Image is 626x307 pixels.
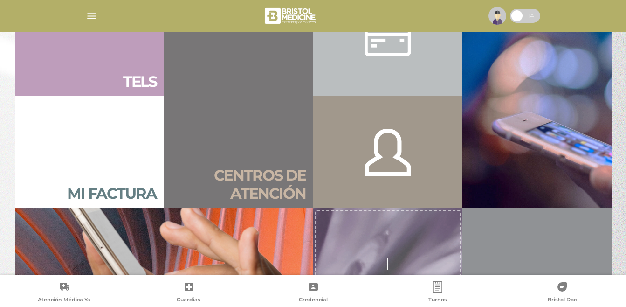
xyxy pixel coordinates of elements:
h2: Centros de atención [172,167,306,202]
h2: Tels [123,73,157,91]
span: Bristol Doc [548,296,577,305]
span: Guardias [177,296,200,305]
a: Atención Médica Ya [2,281,126,305]
img: profile-placeholder.svg [488,7,506,25]
span: Turnos [428,296,447,305]
span: Credencial [299,296,328,305]
img: bristol-medicine-blanco.png [263,5,319,27]
a: Bristol Doc [500,281,624,305]
a: Credencial [251,281,375,305]
a: Guardias [126,281,251,305]
a: Turnos [375,281,500,305]
h2: Mi factura [67,185,157,202]
a: Mi factura [15,96,164,208]
span: Atención Médica Ya [38,296,90,305]
img: Cober_menu-lines-white.svg [86,10,97,22]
